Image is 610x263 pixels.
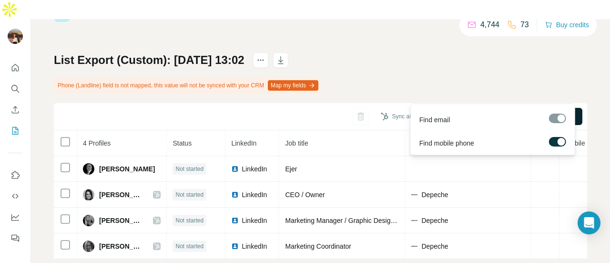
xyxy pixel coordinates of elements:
[175,165,203,173] span: Not started
[83,189,94,200] img: Avatar
[83,139,111,147] span: 4 Profiles
[54,53,244,68] h1: List Export (Custom): [DATE] 13:02
[99,164,155,174] span: [PERSON_NAME]
[83,215,94,226] img: Avatar
[285,139,308,147] span: Job title
[480,19,499,31] p: 4,744
[231,165,239,173] img: LinkedIn logo
[175,242,203,251] span: Not started
[175,190,203,199] span: Not started
[520,19,529,31] p: 73
[8,59,23,76] button: Quick start
[285,191,325,199] span: CEO / Owner
[231,242,239,250] img: LinkedIn logo
[99,190,143,200] span: [PERSON_NAME]
[83,163,94,175] img: Avatar
[419,115,450,124] span: Find email
[99,242,143,251] span: [PERSON_NAME]
[421,242,448,251] span: Depeche
[173,139,192,147] span: Status
[419,138,474,147] span: Find mobile phone
[99,216,143,225] span: [PERSON_NAME]
[285,242,351,250] span: Marketing Coordinator
[8,122,23,139] button: My lists
[545,18,589,32] button: Buy credits
[8,209,23,226] button: Dashboard
[175,216,203,225] span: Not started
[8,230,23,247] button: Feedback
[83,241,94,252] img: Avatar
[231,191,239,199] img: LinkedIn logo
[411,242,418,250] img: company-logo
[565,139,585,147] span: Mobile
[54,77,320,94] div: Phone (Landline) field is not mapped, this value will not be synced with your CRM
[242,190,267,200] span: LinkedIn
[285,165,297,173] span: Ejer
[8,101,23,118] button: Enrich CSV
[421,190,448,200] span: Depeche
[253,53,268,68] button: actions
[8,80,23,97] button: Search
[374,109,457,124] button: Sync all to HubSpot (4)
[411,191,418,199] img: company-logo
[411,217,418,224] img: company-logo
[8,29,23,44] img: Avatar
[242,242,267,251] span: LinkedIn
[578,211,600,234] div: Open Intercom Messenger
[8,167,23,184] button: Use Surfe on LinkedIn
[268,80,318,91] button: Map my fields
[285,217,400,224] span: Marketing Manager / Graphic Designer
[242,216,267,225] span: LinkedIn
[242,164,267,174] span: LinkedIn
[231,139,256,147] span: LinkedIn
[231,217,239,224] img: LinkedIn logo
[8,188,23,205] button: Use Surfe API
[421,216,448,225] span: Depeche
